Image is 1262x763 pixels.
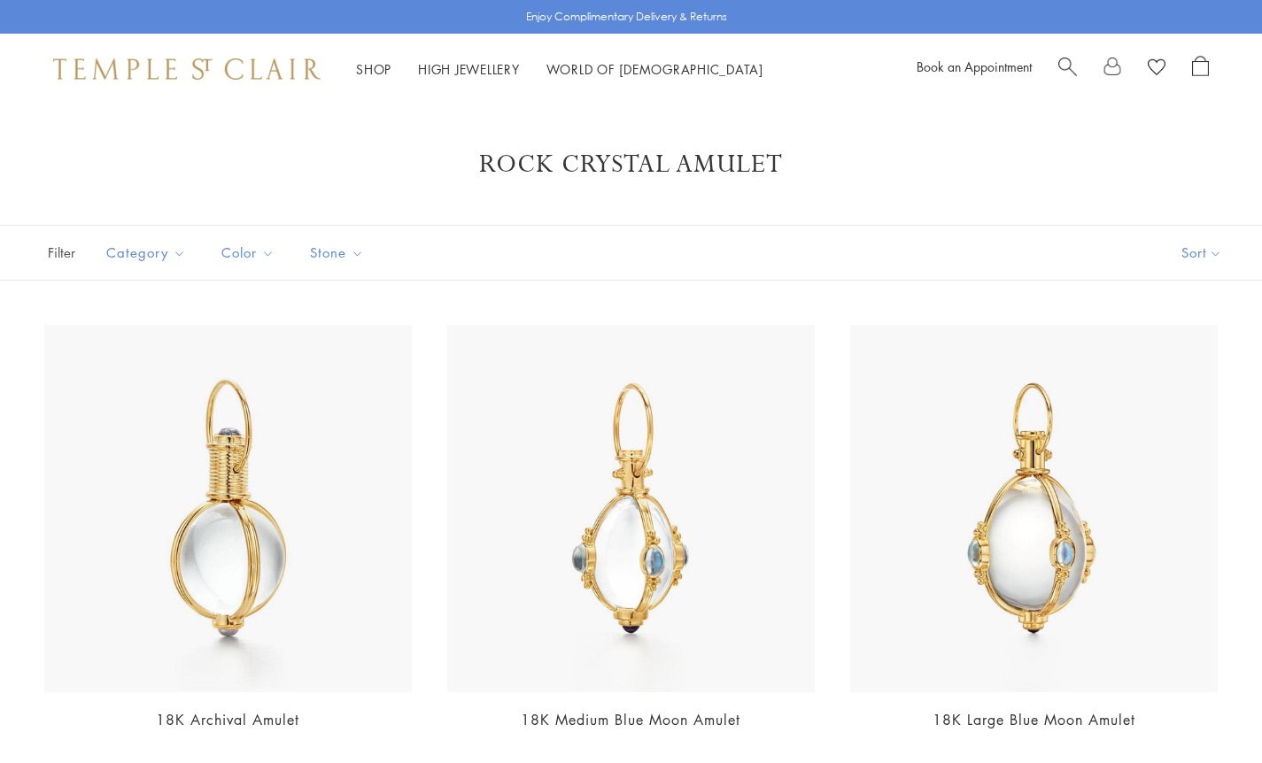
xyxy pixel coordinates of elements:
[93,233,199,273] button: Category
[213,242,288,264] span: Color
[1173,680,1244,745] iframe: Gorgias live chat messenger
[1058,56,1077,82] a: Search
[71,149,1191,181] h1: Rock Crystal Amulet
[521,710,740,729] a: 18K Medium Blue Moon Amulet
[1192,56,1209,82] a: Open Shopping Bag
[447,325,815,692] img: P54801-E18BM
[526,8,727,26] p: Enjoy Complimentary Delivery & Returns
[208,233,288,273] button: Color
[297,233,377,273] button: Stone
[418,60,520,78] a: High JewelleryHigh Jewellery
[97,242,199,264] span: Category
[44,325,412,692] img: 18K Archival Amulet
[546,60,763,78] a: World of [DEMOGRAPHIC_DATA]World of [DEMOGRAPHIC_DATA]
[1148,56,1165,82] a: View Wishlist
[53,58,321,80] img: Temple St. Clair
[933,710,1135,729] a: 18K Large Blue Moon Amulet
[356,60,391,78] a: ShopShop
[356,58,763,81] nav: Main navigation
[850,325,1218,692] img: P54801-E18BM
[1142,226,1262,280] button: Show sort by
[917,58,1032,75] a: Book an Appointment
[156,710,299,729] a: 18K Archival Amulet
[301,242,377,264] span: Stone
